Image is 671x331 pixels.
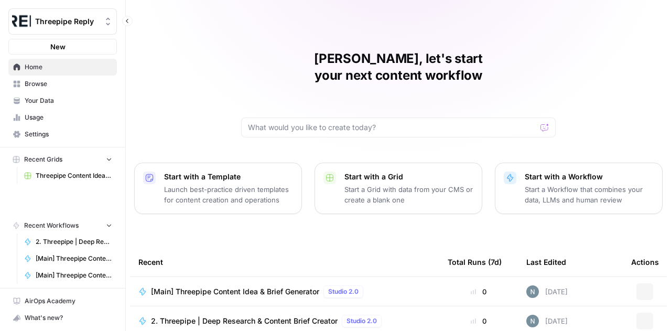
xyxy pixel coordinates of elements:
div: [DATE] [526,285,568,298]
div: Total Runs (7d) [448,248,502,276]
img: c5ablnw6d01w38l43ylndsx32y4l [526,315,539,327]
a: 2. Threepipe | Deep Research & Content Brief Creator [19,233,117,250]
span: [Main] Threepipe Content Idea & Brief Generator [36,271,112,280]
p: Start a Workflow that combines your data, LLMs and human review [525,184,654,205]
span: Recent Grids [24,155,62,164]
span: Your Data [25,96,112,105]
div: Recent [138,248,431,276]
img: c5ablnw6d01w38l43ylndsx32y4l [526,285,539,298]
span: Studio 2.0 [328,287,359,296]
span: 2. Threepipe | Deep Research & Content Brief Creator [151,316,338,326]
span: Usage [25,113,112,122]
span: Browse [25,79,112,89]
span: New [50,41,66,52]
span: AirOps Academy [25,296,112,306]
button: Recent Workflows [8,218,117,233]
button: Start with a GridStart a Grid with data from your CMS or create a blank one [315,163,482,214]
span: Settings [25,130,112,139]
span: Recent Workflows [24,221,79,230]
input: What would you like to create today? [248,122,536,133]
div: Actions [631,248,659,276]
a: [Main] Threepipe Content Producer [19,250,117,267]
a: Settings [8,126,117,143]
span: 2. Threepipe | Deep Research & Content Brief Creator [36,237,112,247]
span: Home [25,62,112,72]
a: Home [8,59,117,76]
p: Start with a Grid [344,172,473,182]
button: Recent Grids [8,152,117,167]
div: What's new? [9,310,116,326]
button: Workspace: Threepipe Reply [8,8,117,35]
a: Your Data [8,92,117,109]
span: Threepipe Content Ideation Grid [36,171,112,180]
button: Start with a TemplateLaunch best-practice driven templates for content creation and operations [134,163,302,214]
span: Threepipe Reply [35,16,99,27]
div: [DATE] [526,315,568,327]
span: [Main] Threepipe Content Idea & Brief Generator [151,286,319,297]
h1: [PERSON_NAME], let's start your next content workflow [241,50,556,84]
button: Start with a WorkflowStart a Workflow that combines your data, LLMs and human review [495,163,663,214]
a: Threepipe Content Ideation Grid [19,167,117,184]
img: Threepipe Reply Logo [12,12,31,31]
div: 0 [448,316,510,326]
a: Browse [8,76,117,92]
span: [Main] Threepipe Content Producer [36,254,112,263]
p: Start a Grid with data from your CMS or create a blank one [344,184,473,205]
p: Start with a Workflow [525,172,654,182]
a: [Main] Threepipe Content Idea & Brief GeneratorStudio 2.0 [138,285,431,298]
button: New [8,39,117,55]
a: [Main] Threepipe Content Idea & Brief Generator [19,267,117,284]
div: Last Edited [526,248,566,276]
button: What's new? [8,309,117,326]
p: Start with a Template [164,172,293,182]
a: AirOps Academy [8,293,117,309]
div: 0 [448,286,510,297]
span: Studio 2.0 [347,316,377,326]
p: Launch best-practice driven templates for content creation and operations [164,184,293,205]
a: Usage [8,109,117,126]
a: 2. Threepipe | Deep Research & Content Brief CreatorStudio 2.0 [138,315,431,327]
